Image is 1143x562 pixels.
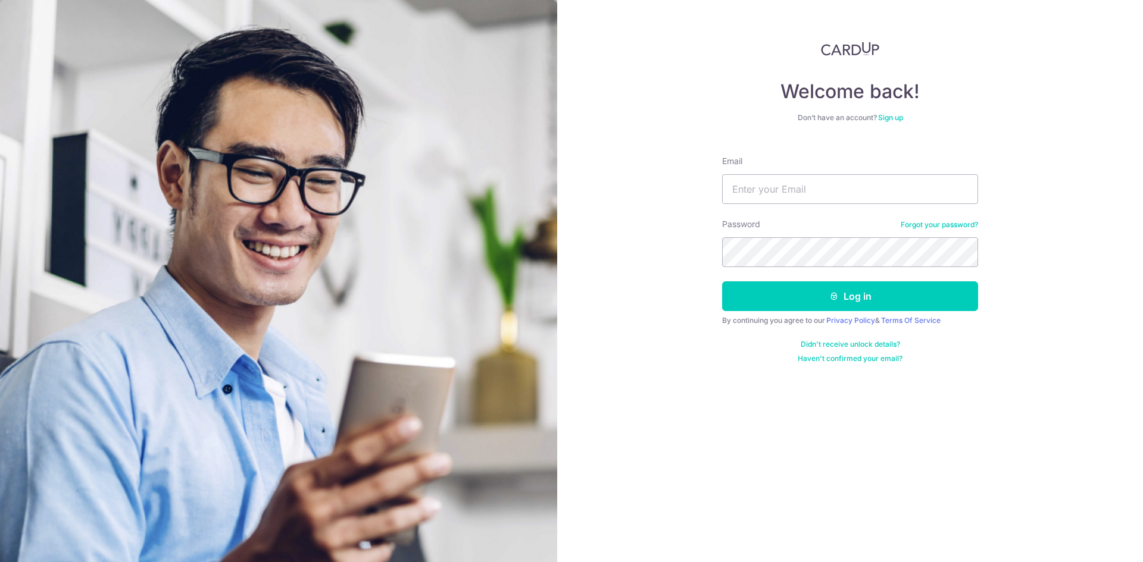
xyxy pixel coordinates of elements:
[821,42,879,56] img: CardUp Logo
[722,80,978,103] h4: Welcome back!
[798,354,902,363] a: Haven't confirmed your email?
[878,113,903,122] a: Sign up
[722,155,742,167] label: Email
[722,174,978,204] input: Enter your Email
[722,281,978,311] button: Log in
[722,316,978,325] div: By continuing you agree to our &
[722,113,978,123] div: Don’t have an account?
[722,218,760,230] label: Password
[881,316,941,325] a: Terms Of Service
[826,316,875,325] a: Privacy Policy
[901,220,978,230] a: Forgot your password?
[801,340,900,349] a: Didn't receive unlock details?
